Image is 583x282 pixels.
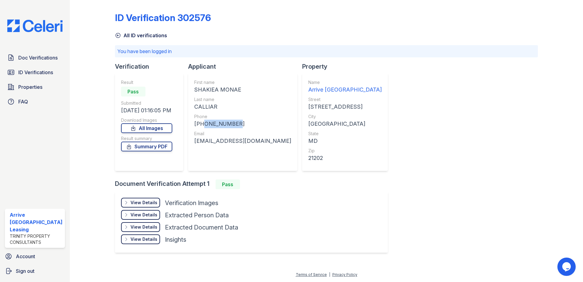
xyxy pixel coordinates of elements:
[308,120,382,128] div: [GEOGRAPHIC_DATA]
[5,81,65,93] a: Properties
[194,120,291,128] div: [PHONE_NUMBER]
[308,114,382,120] div: City
[165,223,238,232] div: Extracted Document Data
[121,87,145,96] div: Pass
[332,272,357,277] a: Privacy Policy
[308,148,382,154] div: Zip
[121,106,172,115] div: [DATE] 01:16:05 PM
[5,96,65,108] a: FAQ
[194,96,291,103] div: Last name
[296,272,327,277] a: Terms of Service
[115,12,211,23] div: ID Verification 302576
[2,20,67,32] img: CE_Logo_Blue-a8612792a0a2168367f1c8372b55b34899dd931a85d93a1a3d3e32e68fde9ad4.png
[2,250,67,262] a: Account
[308,137,382,145] div: MD
[2,265,67,277] a: Sign out
[165,199,218,207] div: Verification Images
[115,62,188,71] div: Verification
[16,267,34,275] span: Sign out
[121,100,172,106] div: Submitted
[302,62,393,71] div: Property
[115,179,393,189] div: Document Verification Attempt 1
[117,48,536,55] p: You have been logged in
[194,114,291,120] div: Phone
[16,253,35,260] span: Account
[121,117,172,123] div: Download Images
[18,83,42,91] span: Properties
[216,179,240,189] div: Pass
[194,103,291,111] div: CALLIAR
[131,212,157,218] div: View Details
[18,98,28,105] span: FAQ
[308,131,382,137] div: State
[115,32,167,39] a: All ID verifications
[10,211,63,233] div: Arrive [GEOGRAPHIC_DATA] Leasing
[5,52,65,64] a: Doc Verifications
[121,142,172,151] a: Summary PDF
[194,131,291,137] div: Email
[18,69,53,76] span: ID Verifications
[131,224,157,230] div: View Details
[308,85,382,94] div: Arrive [GEOGRAPHIC_DATA]
[308,103,382,111] div: [STREET_ADDRESS]
[5,66,65,78] a: ID Verifications
[329,272,330,277] div: |
[308,154,382,162] div: 21202
[131,236,157,242] div: View Details
[194,85,291,94] div: SHAKIEA MONAE
[121,136,172,142] div: Result summary
[165,235,186,244] div: Insights
[10,233,63,245] div: Trinity Property Consultants
[18,54,58,61] span: Doc Verifications
[194,137,291,145] div: [EMAIL_ADDRESS][DOMAIN_NAME]
[557,258,577,276] iframe: chat widget
[308,79,382,85] div: Name
[121,79,172,85] div: Result
[194,79,291,85] div: First name
[188,62,302,71] div: Applicant
[308,79,382,94] a: Name Arrive [GEOGRAPHIC_DATA]
[308,96,382,103] div: Street
[121,123,172,133] a: All Images
[165,211,229,219] div: Extracted Person Data
[131,200,157,206] div: View Details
